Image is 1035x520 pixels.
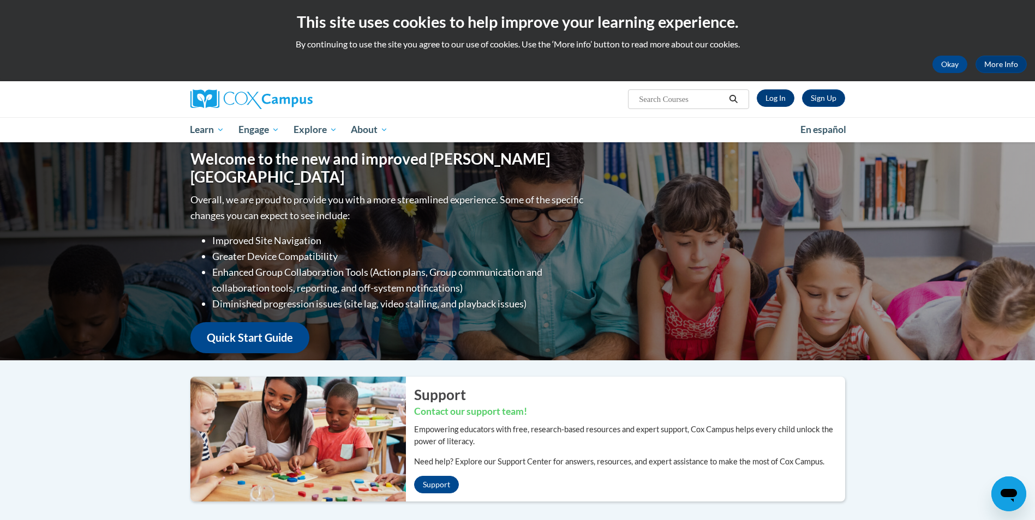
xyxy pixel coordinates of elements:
li: Greater Device Compatibility [212,249,586,264]
div: Main menu [174,117,861,142]
a: Register [802,89,845,107]
img: ... [182,377,406,501]
span: En español [800,124,846,135]
a: Quick Start Guide [190,322,309,353]
iframe: Button to launch messaging window [991,476,1026,511]
span: Explore [294,123,337,136]
a: About [344,117,395,142]
p: Overall, we are proud to provide you with a more streamlined experience. Some of the specific cha... [190,192,586,223]
span: Engage [238,123,279,136]
a: Engage [231,117,286,142]
span: About [351,123,388,136]
h2: Support [414,385,845,404]
li: Improved Site Navigation [212,233,586,249]
button: Okay [932,56,967,73]
p: Empowering educators with free, research-based resources and expert support, Cox Campus helps eve... [414,424,845,448]
a: Cox Campus [190,89,398,109]
li: Enhanced Group Collaboration Tools (Action plans, Group communication and collaboration tools, re... [212,264,586,296]
a: Learn [183,117,232,142]
a: Explore [286,117,344,142]
h1: Welcome to the new and improved [PERSON_NAME][GEOGRAPHIC_DATA] [190,150,586,186]
li: Diminished progression issues (site lag, video stalling, and playback issues) [212,296,586,312]
h3: Contact our support team! [414,405,845,419]
input: Search Courses [638,93,725,106]
p: Need help? Explore our Support Center for answers, resources, and expert assistance to make the m... [414,456,845,468]
a: En español [793,118,853,141]
a: Support [414,476,459,493]
a: Log In [757,89,794,107]
button: Search [725,93,741,106]
span: Learn [190,123,224,136]
img: Cox Campus [190,89,313,109]
p: By continuing to use the site you agree to our use of cookies. Use the ‘More info’ button to read... [8,38,1027,50]
a: More Info [976,56,1027,73]
h2: This site uses cookies to help improve your learning experience. [8,11,1027,33]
